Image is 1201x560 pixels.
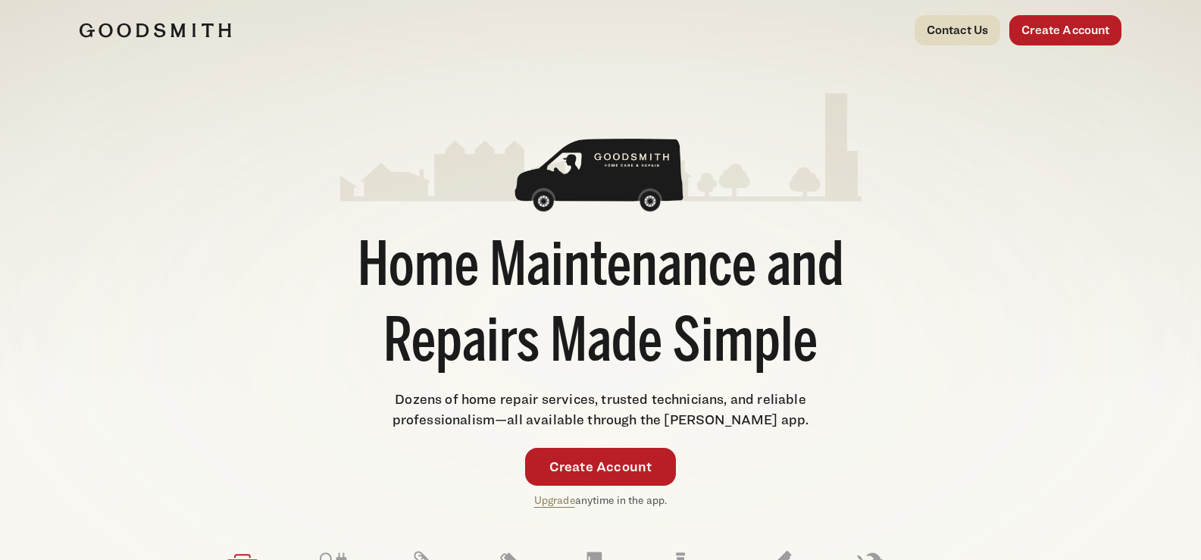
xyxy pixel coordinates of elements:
[534,493,575,506] a: Upgrade
[915,15,1001,45] a: Contact Us
[534,492,668,509] p: anytime in the app.
[1009,15,1121,45] a: Create Account
[340,231,862,383] h1: Home Maintenance and Repairs Made Simple
[525,448,677,486] a: Create Account
[80,23,231,38] img: Goodsmith
[393,391,809,427] span: Dozens of home repair services, trusted technicians, and reliable professionalism—all available t...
